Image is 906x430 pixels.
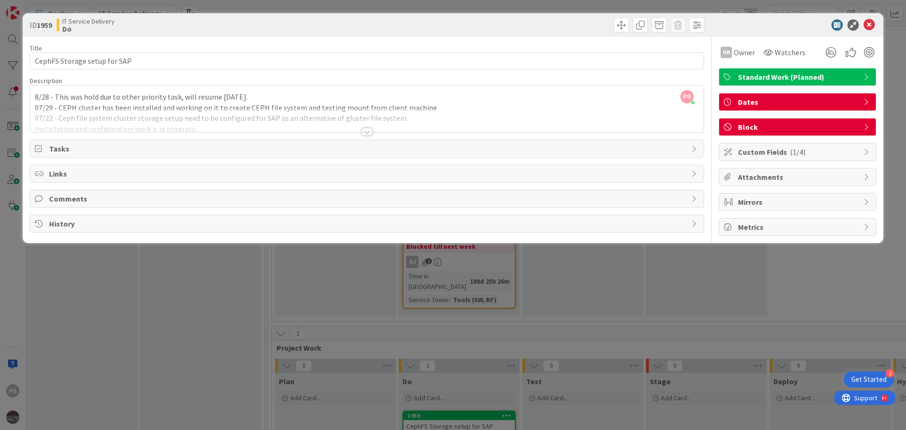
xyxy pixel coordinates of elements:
span: Owner [734,47,755,58]
b: Do [62,25,115,33]
span: Dates [738,96,859,108]
span: Standard Work (Planned) [738,71,859,83]
input: type card name here... [30,52,704,69]
span: Comments [49,193,687,204]
div: HR [721,47,732,58]
span: Custom Fields [738,146,859,158]
p: 07/29 - CEPH cluster has been installed and working on it to create CEPH file system and testing ... [35,102,699,113]
span: Links [49,168,687,179]
span: Support [20,1,43,13]
span: PS [680,90,694,103]
p: 8/28 - This was hold due to other priority task, will resume [DATE]. [35,92,699,102]
span: Attachments [738,171,859,183]
div: Open Get Started checklist, remaining modules: 2 [844,371,894,388]
b: 1959 [37,20,52,30]
span: Metrics [738,221,859,233]
span: Tasks [49,143,687,154]
span: History [49,218,687,229]
span: ID [30,19,52,31]
span: Block [738,121,859,133]
span: Watchers [775,47,805,58]
label: Title [30,44,42,52]
span: ( 1/4 ) [790,147,805,157]
span: IT Service Delivery [62,17,115,25]
div: 9+ [48,4,52,11]
span: Mirrors [738,196,859,208]
span: Description [30,76,62,85]
div: Get Started [851,375,887,384]
div: 2 [886,369,894,378]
